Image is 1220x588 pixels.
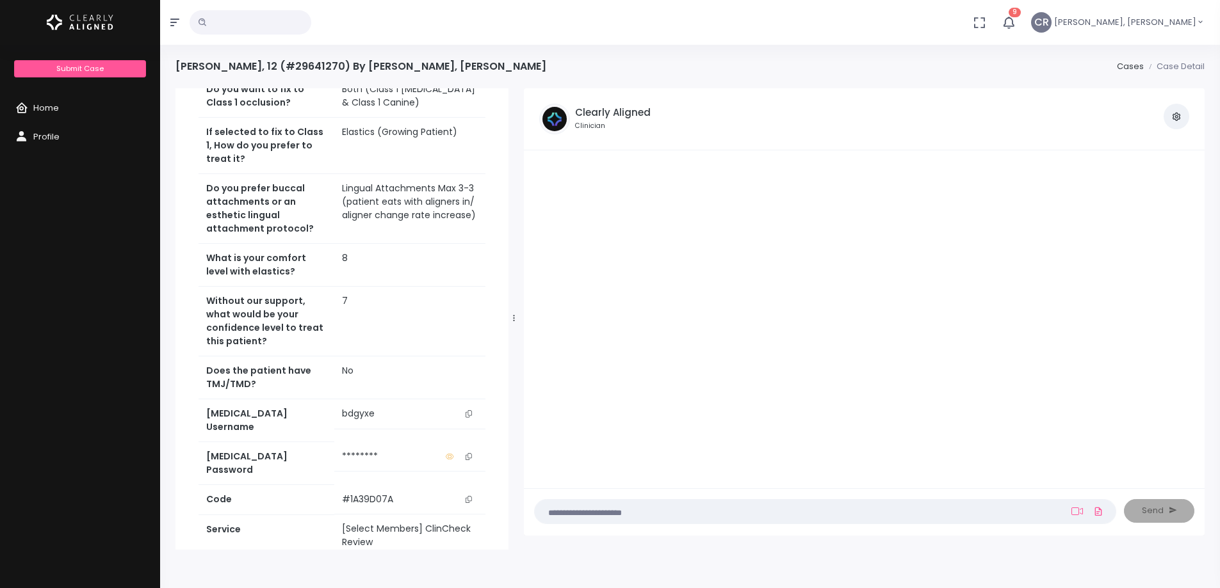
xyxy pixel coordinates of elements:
span: CR [1031,12,1052,33]
a: Cases [1117,60,1144,72]
th: What is your comfort level with elastics? [199,244,334,287]
th: If selected to fix to Class 1, How do you prefer to treat it? [199,118,334,174]
td: 7 [334,287,485,356]
td: #1A39D07A [334,485,485,514]
th: Service [199,514,334,557]
th: Without our support, what would be your confidence level to treat this patient? [199,287,334,356]
th: Does the patient have TMJ/TMD? [199,356,334,399]
td: Both (Class 1 [MEDICAL_DATA] & Class 1 Canine) [334,75,485,118]
td: No [334,356,485,399]
a: Add Loom Video [1069,506,1086,516]
span: 9 [1009,8,1021,17]
th: [MEDICAL_DATA] Username [199,399,334,442]
th: Code [199,485,334,514]
td: Elastics (Growing Patient) [334,118,485,174]
td: 8 [334,244,485,287]
a: Submit Case [14,60,145,77]
div: scrollable content [175,88,508,550]
th: Do you want to fix to Class 1 occlusion? [199,75,334,118]
h4: [PERSON_NAME], 12 (#29641270) By [PERSON_NAME], [PERSON_NAME] [175,60,546,72]
div: [Select Members] ClinCheck Review [342,522,477,549]
th: [MEDICAL_DATA] Password [199,442,334,485]
span: Submit Case [56,63,104,74]
th: Do you prefer buccal attachments or an esthetic lingual attachment protocol? [199,174,334,244]
li: Case Detail [1144,60,1205,73]
td: bdgyxe [334,399,485,429]
span: Home [33,102,59,114]
td: Lingual Attachments Max 3-3 (patient eats with aligners in/ aligner change rate increase) [334,174,485,244]
small: Clinician [575,121,651,131]
span: [PERSON_NAME], [PERSON_NAME] [1054,16,1196,29]
a: Add Files [1091,500,1106,523]
img: Logo Horizontal [47,9,113,36]
span: Profile [33,131,60,143]
h5: Clearly Aligned [575,107,651,118]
